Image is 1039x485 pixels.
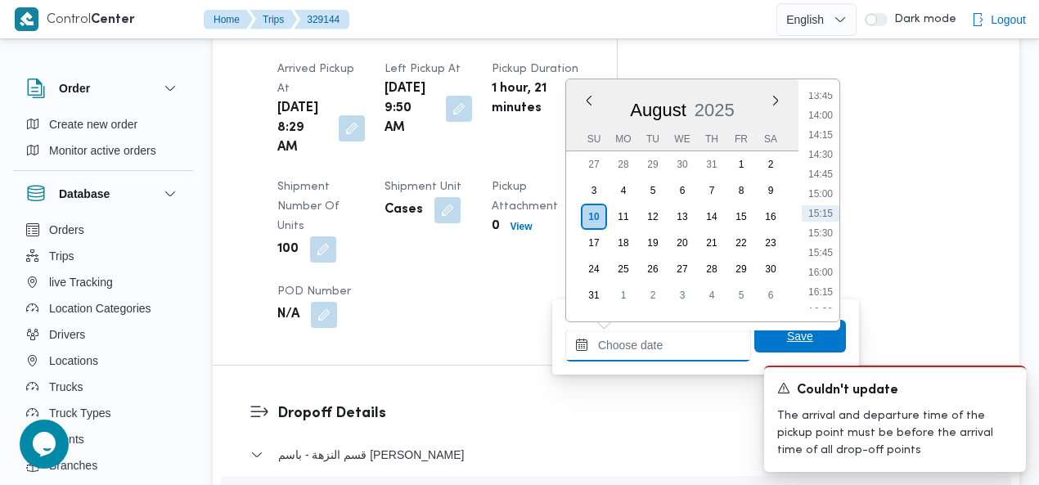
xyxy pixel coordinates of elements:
div: Button. Open the month selector. August is currently selected. [629,99,687,121]
span: Arrived Pickup At [277,64,354,94]
span: Locations [49,351,98,370]
span: live Tracking [49,272,113,292]
span: Monitor active orders [49,141,156,160]
iframe: chat widget [16,420,69,469]
span: Couldn't update [797,381,898,401]
div: Tu [640,128,666,150]
span: August [630,100,686,120]
div: day-3 [669,282,695,308]
span: Left Pickup At [385,64,461,74]
b: 1 hour, 21 minutes [492,79,576,119]
div: day-28 [610,151,636,177]
div: day-17 [581,230,607,256]
button: Truck Types [20,400,187,426]
div: day-19 [640,230,666,256]
div: day-28 [699,256,725,282]
div: day-4 [610,177,636,204]
h3: Order [59,79,90,98]
div: day-9 [758,177,784,204]
span: Shipment Unit [385,182,461,192]
div: day-15 [728,204,754,230]
div: day-5 [640,177,666,204]
div: day-22 [728,230,754,256]
div: day-18 [610,230,636,256]
div: day-2 [640,282,666,308]
div: day-8 [728,177,754,204]
li: 15:15 [802,205,839,222]
span: Trucks [49,377,83,397]
span: Pickup Attachment [492,182,558,212]
li: 16:00 [802,264,839,281]
b: [DATE] 8:29 AM [277,99,327,158]
div: day-1 [610,282,636,308]
div: day-6 [669,177,695,204]
img: X8yXhbKr1z7QwAAAABJRU5ErkJggg== [15,7,38,31]
div: day-5 [728,282,754,308]
div: Button. Open the year selector. 2025 is currently selected. [694,99,735,121]
span: Drivers [49,325,85,344]
button: Database [26,184,180,204]
div: day-26 [640,256,666,282]
button: Trips [20,243,187,269]
button: Home [204,10,253,29]
button: Trucks [20,374,187,400]
div: day-13 [669,204,695,230]
div: Notification [777,380,1013,401]
div: day-4 [699,282,725,308]
div: day-16 [758,204,784,230]
div: day-6 [758,282,784,308]
span: Branches [49,456,97,475]
b: View [510,221,532,232]
span: 2025 [695,100,735,120]
span: Pickup Duration [492,64,578,74]
input: Press the down key to enter a popover containing a calendar. Press the escape key to close the po... [565,329,751,362]
button: Locations [20,348,187,374]
button: Create new order [20,111,187,137]
h3: Database [59,184,110,204]
h3: Dropoff Details [277,402,983,424]
span: Trips [49,246,74,266]
button: Order [26,79,180,98]
b: N/A [277,305,299,325]
li: 14:45 [802,166,839,182]
div: day-12 [640,204,666,230]
button: Trips [250,10,297,29]
span: Shipment Number of Units [277,182,339,231]
span: Save [787,326,813,346]
div: day-24 [581,256,607,282]
b: 0 [492,217,500,236]
div: day-29 [640,151,666,177]
div: day-27 [669,256,695,282]
div: day-7 [699,177,725,204]
li: 14:00 [802,107,839,123]
li: 13:45 [802,88,839,104]
div: day-20 [669,230,695,256]
li: 14:15 [802,127,839,143]
li: 16:30 [802,303,839,320]
button: View [503,217,538,236]
button: Save [754,320,846,353]
b: 100 [277,240,299,259]
li: 16:15 [802,284,839,300]
button: قسم النزهة - باسم [PERSON_NAME] [250,445,983,465]
div: Fr [728,128,754,150]
div: day-30 [669,151,695,177]
div: Mo [610,128,636,150]
span: Truck Types [49,403,110,423]
button: Previous Month [582,94,596,107]
button: Clients [20,426,187,452]
div: day-25 [610,256,636,282]
b: [DATE] 9:50 AM [385,79,434,138]
span: قسم النزهة - باسم [PERSON_NAME] [278,445,464,465]
div: Su [581,128,607,150]
b: Center [91,14,135,26]
div: month-2025-08 [579,151,785,308]
div: day-21 [699,230,725,256]
div: day-27 [581,151,607,177]
div: day-11 [610,204,636,230]
li: 15:00 [802,186,839,202]
div: Order [13,111,193,170]
span: Logout [991,10,1026,29]
div: day-31 [581,282,607,308]
div: day-14 [699,204,725,230]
